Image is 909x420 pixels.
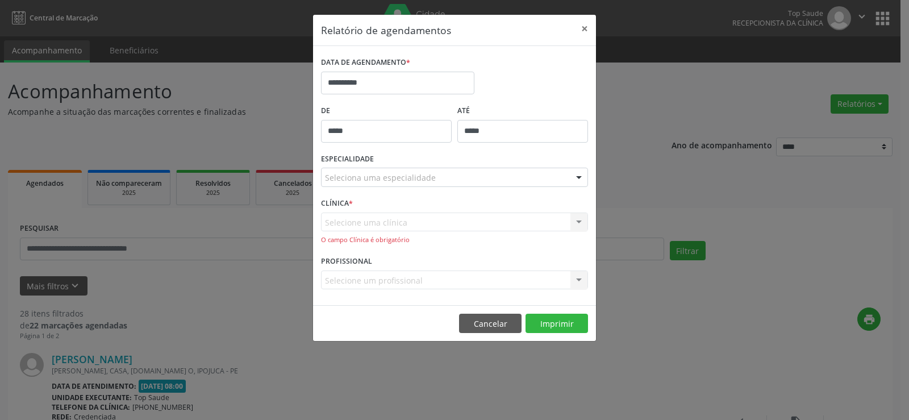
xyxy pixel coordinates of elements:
[459,314,522,333] button: Cancelar
[321,253,372,271] label: PROFISSIONAL
[321,23,451,38] h5: Relatório de agendamentos
[526,314,588,333] button: Imprimir
[457,102,588,120] label: ATÉ
[321,102,452,120] label: De
[321,54,410,72] label: DATA DE AGENDAMENTO
[573,15,596,43] button: Close
[321,151,374,168] label: ESPECIALIDADE
[321,235,588,245] div: O campo Clínica é obrigatório
[321,195,353,213] label: CLÍNICA
[325,172,436,184] span: Seleciona uma especialidade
